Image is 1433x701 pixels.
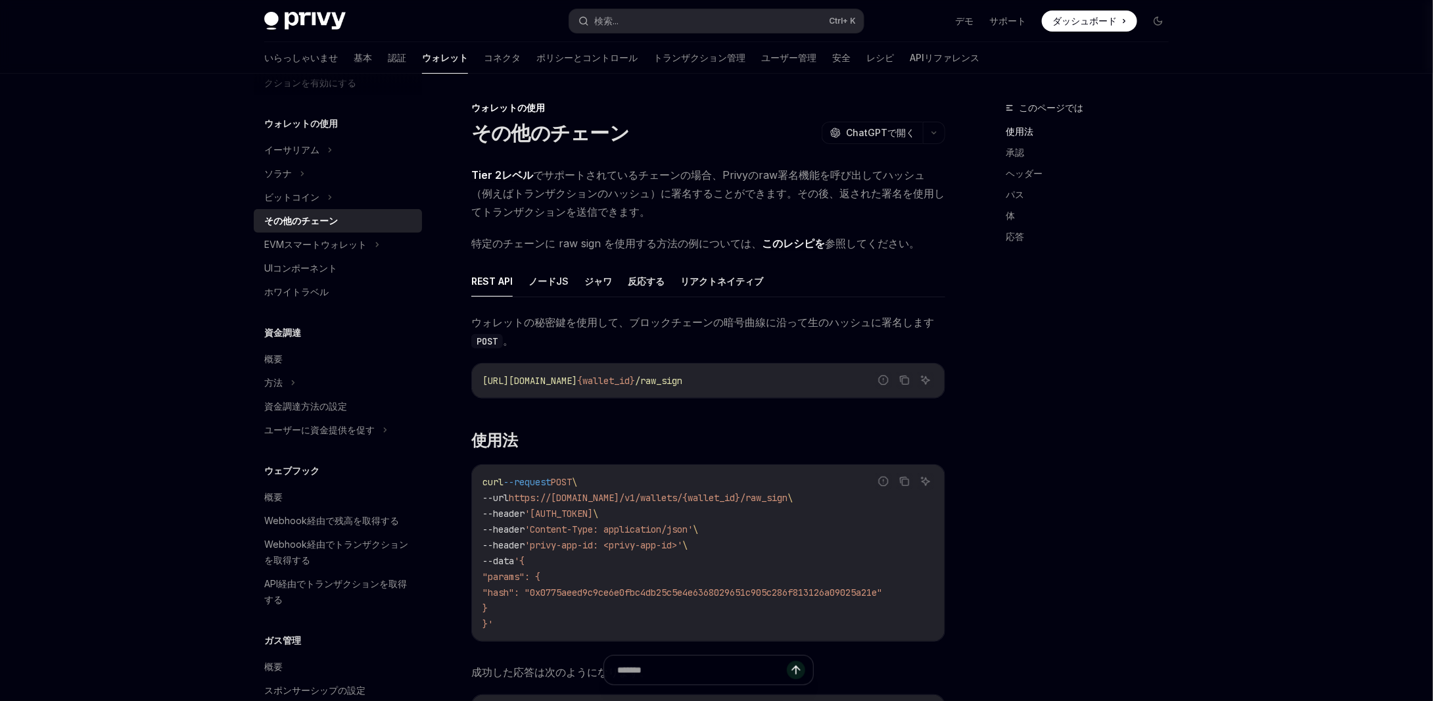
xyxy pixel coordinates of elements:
span: \ [787,492,793,504]
a: このレシピを [762,237,825,251]
font: 参照してください。 [825,237,920,250]
button: コードブロックの内容をコピーします [896,372,913,389]
span: 'Content-Type: application/json' [525,523,693,535]
font: 方法 [264,377,283,388]
font: 資金調達方法の設定 [264,400,347,412]
font: Webhook経由でトランザクションを取得する [264,539,408,566]
font: ポリシーとコントロール [536,52,638,63]
font: コネクタ [484,52,521,63]
button: 誤ったコードを報告する [875,372,892,389]
font: ヘッダー [1006,168,1043,179]
font: 概要 [264,661,283,672]
a: 認証 [388,42,406,74]
button: コードブロックの内容をコピーします [896,473,913,490]
font: 安全 [832,52,851,63]
button: AIに聞く [917,473,934,490]
font: 。 [503,334,513,347]
font: ジャワ [584,276,612,287]
button: ノードJS [529,266,569,297]
font: ウォレットの秘密鍵を使用して、ブロックチェーンの暗号曲線に沿って生のハッシュに署名します [471,316,934,329]
a: サポート [989,14,1026,28]
a: 承認 [1006,142,1179,163]
font: パス [1006,189,1024,200]
font: 概要 [264,491,283,502]
font: 体 [1006,210,1015,221]
a: いらっしゃいませ [264,42,338,74]
a: 使用法 [1006,121,1179,142]
span: --data [482,555,514,567]
a: デモ [955,14,974,28]
font: 資金調達 [264,327,301,338]
font: UIコンポーネント [264,262,337,274]
font: ダッシュボード [1052,15,1117,26]
span: --header [482,539,525,551]
font: 応答 [1006,231,1024,242]
span: --header [482,508,525,520]
span: \ [682,539,688,551]
span: curl [482,476,504,488]
font: 承認 [1006,147,1024,158]
font: ホワイトラベル [264,286,329,297]
font: Ctrl [829,16,843,26]
span: {wallet_id} [577,375,635,387]
img: ダークロゴ [264,12,346,30]
a: レシピ [866,42,894,74]
font: APIリファレンス [910,52,979,63]
a: トランザクション管理 [653,42,745,74]
font: いらっしゃいませ [264,52,338,63]
button: リアクトネイティブ [680,266,763,297]
button: REST API [471,266,513,297]
span: '[AUTH_TOKEN] [525,508,593,520]
font: 使用法 [1006,126,1033,137]
a: コネクタ [484,42,521,74]
font: ユーザーに資金提供を促す [264,424,375,435]
span: '{ [514,555,525,567]
a: その他のチェーン [254,209,422,233]
a: ウォレット [422,42,468,74]
a: Webhook経由で残高を取得する [254,509,422,533]
a: ユーザー管理 [761,42,816,74]
font: デモ [955,15,974,26]
font: REST API [471,276,513,287]
font: このページでは [1019,102,1083,113]
button: ジャワ [584,266,612,297]
a: Tier 2レベル [471,168,533,182]
font: 認証 [388,52,406,63]
font: ユーザー管理 [761,52,816,63]
span: /raw_sign [635,375,682,387]
span: POST [551,476,572,488]
a: 応答 [1006,226,1179,247]
font: Webhook経由で残高を取得する [264,515,399,526]
font: ウォレットの使用 [471,102,545,113]
font: 検索... [594,15,619,26]
font: ガス管理 [264,635,301,646]
font: 概要 [264,353,283,364]
button: メッセージを送信 [787,661,805,679]
a: Webhook経由でトランザクションを取得する [254,533,422,572]
a: ヘッダー [1006,163,1179,184]
button: 反応する [628,266,665,297]
font: 特定のチェーンに raw sign を使用する方法の例については、 [471,237,762,250]
span: \ [593,508,598,520]
font: 使用法 [471,431,517,450]
font: ウォレット [422,52,468,63]
font: その他のチェーン [471,121,629,145]
span: "params": { [482,571,540,583]
font: スポンサーシップの設定 [264,685,365,696]
font: 反応する [628,276,665,287]
font: ノードJS [529,276,569,287]
font: イーサリアム [264,144,319,155]
span: \ [693,523,698,535]
font: ウェブフック [264,465,319,476]
font: API経由でトランザクションを取得する [264,578,407,605]
a: パス [1006,184,1179,205]
a: 安全 [832,42,851,74]
a: UIコンポーネント [254,256,422,280]
a: ホワイトラベル [254,280,422,304]
button: AIに聞く [917,372,934,389]
span: "hash": "0x0775aeed9c9ce6e0fbc4db25c5e4e6368029651c905c286f813126a09025a21e" [482,587,882,598]
font: 基本 [354,52,372,63]
font: EVMスマートウォレット [264,239,367,250]
code: POST [471,334,503,349]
